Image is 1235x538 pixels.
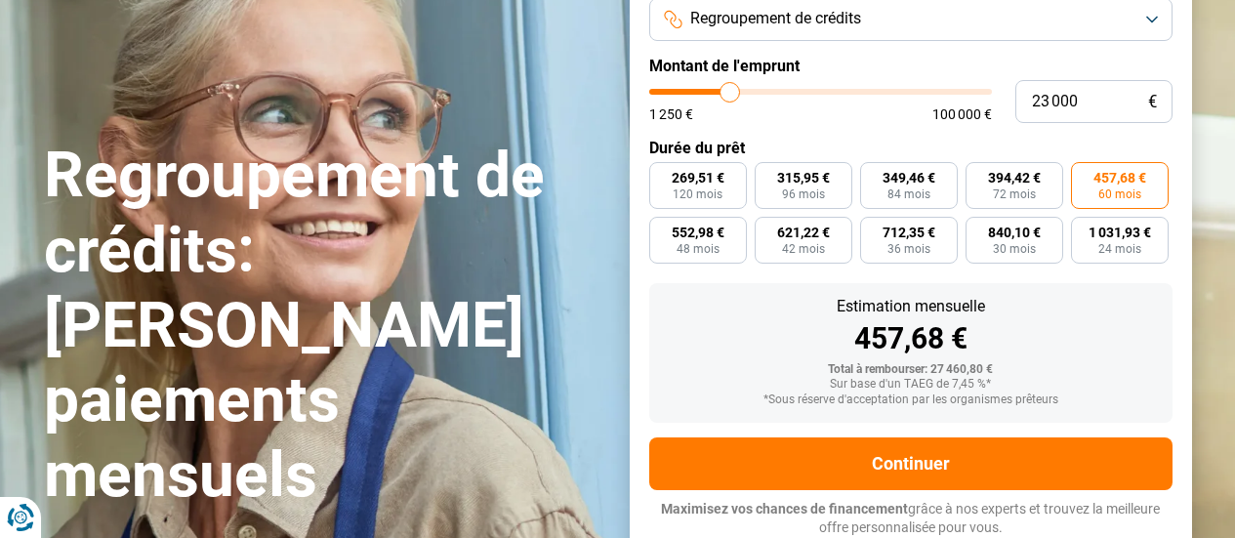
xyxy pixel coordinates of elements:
span: 712,35 € [883,226,935,239]
div: 457,68 € [665,324,1157,353]
div: Estimation mensuelle [665,299,1157,314]
span: 269,51 € [672,171,724,185]
span: 349,46 € [883,171,935,185]
span: € [1148,94,1157,110]
span: 42 mois [782,243,825,255]
span: 621,22 € [777,226,830,239]
div: Sur base d'un TAEG de 7,45 %* [665,378,1157,392]
span: 457,68 € [1093,171,1146,185]
div: Total à rembourser: 27 460,80 € [665,363,1157,377]
span: 72 mois [993,188,1036,200]
span: Regroupement de crédits [690,8,861,29]
span: 30 mois [993,243,1036,255]
label: Durée du prêt [649,139,1173,157]
span: 48 mois [677,243,720,255]
span: 394,42 € [988,171,1041,185]
span: 120 mois [673,188,722,200]
label: Montant de l'emprunt [649,57,1173,75]
span: 24 mois [1098,243,1141,255]
span: 96 mois [782,188,825,200]
h1: Regroupement de crédits: [PERSON_NAME] paiements mensuels [44,139,606,514]
span: 1 031,93 € [1089,226,1151,239]
span: 36 mois [887,243,930,255]
span: 840,10 € [988,226,1041,239]
button: Continuer [649,437,1173,490]
p: grâce à nos experts et trouvez la meilleure offre personnalisée pour vous. [649,500,1173,538]
span: Maximisez vos chances de financement [661,501,908,517]
span: 552,98 € [672,226,724,239]
span: 1 250 € [649,107,693,121]
div: *Sous réserve d'acceptation par les organismes prêteurs [665,393,1157,407]
span: 84 mois [887,188,930,200]
span: 315,95 € [777,171,830,185]
span: 60 mois [1098,188,1141,200]
span: 100 000 € [932,107,992,121]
